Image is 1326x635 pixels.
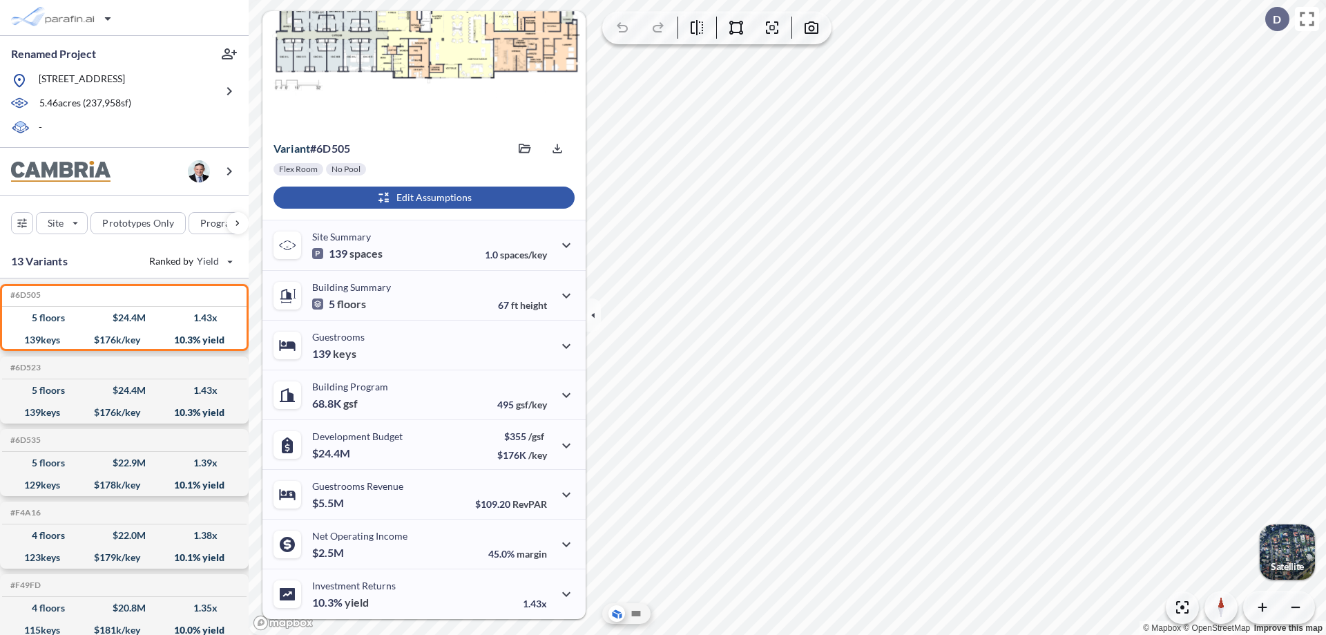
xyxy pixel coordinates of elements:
[312,247,383,260] p: 139
[1254,623,1323,633] a: Improve this map
[48,216,64,230] p: Site
[345,596,369,609] span: yield
[11,253,68,269] p: 13 Variants
[1260,524,1315,580] button: Switcher ImageSatellite
[497,449,547,461] p: $176K
[497,430,547,442] p: $355
[8,508,41,518] h5: Click to copy the code
[1143,623,1181,633] a: Mapbox
[8,363,41,372] h5: Click to copy the code
[511,299,518,311] span: ft
[273,142,310,155] span: Variant
[312,297,366,311] p: 5
[312,281,391,293] p: Building Summary
[331,164,361,175] p: No Pool
[253,615,314,631] a: Mapbox homepage
[312,480,403,492] p: Guestrooms Revenue
[11,46,96,61] p: Renamed Project
[312,347,356,361] p: 139
[138,250,242,272] button: Ranked by Yield
[312,496,346,510] p: $5.5M
[279,164,318,175] p: Flex Room
[523,598,547,609] p: 1.43x
[1271,561,1304,572] p: Satellite
[188,160,210,182] img: user logo
[36,212,88,234] button: Site
[475,498,547,510] p: $109.20
[312,231,371,243] p: Site Summary
[90,212,186,234] button: Prototypes Only
[520,299,547,311] span: height
[628,605,644,622] button: Site Plan
[498,299,547,311] p: 67
[517,548,547,560] span: margin
[337,297,366,311] span: floors
[500,249,547,260] span: spaces/key
[39,96,131,111] p: 5.46 acres ( 237,958 sf)
[273,142,350,155] p: # 6d505
[312,530,407,542] p: Net Operating Income
[312,381,388,392] p: Building Program
[488,548,547,560] p: 45.0%
[8,290,41,300] h5: Click to copy the code
[512,498,547,510] span: RevPAR
[528,430,544,442] span: /gsf
[485,249,547,260] p: 1.0
[312,580,396,591] p: Investment Returns
[8,580,41,590] h5: Click to copy the code
[102,216,174,230] p: Prototypes Only
[312,397,358,410] p: 68.8K
[312,446,352,460] p: $24.4M
[343,397,358,410] span: gsf
[1260,524,1315,580] img: Switcher Image
[312,596,369,609] p: 10.3%
[497,399,547,410] p: 495
[349,247,383,260] span: spaces
[1273,13,1281,26] p: D
[312,430,403,442] p: Development Budget
[273,187,575,209] button: Edit Assumptions
[39,120,42,136] p: -
[516,399,547,410] span: gsf/key
[189,212,263,234] button: Program
[197,254,220,268] span: Yield
[200,216,239,230] p: Program
[11,161,110,182] img: BrandImage
[39,72,125,89] p: [STREET_ADDRESS]
[608,605,625,622] button: Aerial View
[8,435,41,445] h5: Click to copy the code
[528,449,547,461] span: /key
[312,331,365,343] p: Guestrooms
[1183,623,1250,633] a: OpenStreetMap
[333,347,356,361] span: keys
[312,546,346,560] p: $2.5M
